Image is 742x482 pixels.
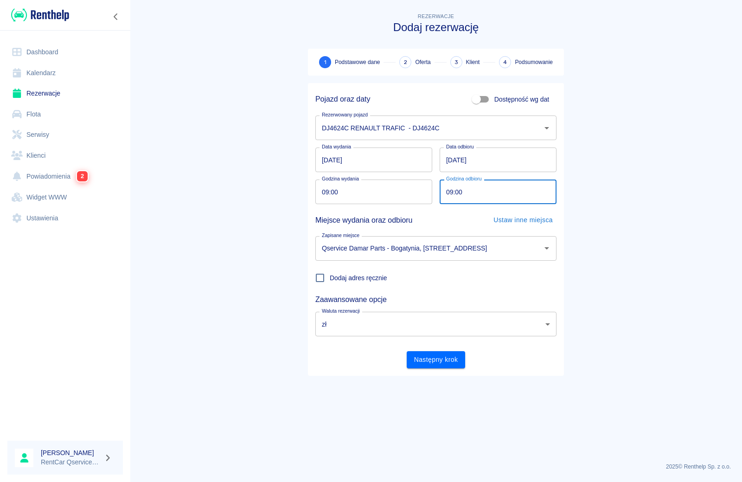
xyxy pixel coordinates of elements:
span: Dostępność wg dat [494,95,549,104]
h5: Miejsce wydania oraz odbioru [315,212,412,229]
label: Zapisane miejsce [322,232,359,239]
button: Następny krok [407,351,466,368]
a: Widget WWW [7,187,123,208]
span: Podsumowanie [515,58,553,66]
label: Godzina odbioru [446,175,482,182]
a: Klienci [7,145,123,166]
h5: Pojazd oraz daty [315,95,370,104]
label: Godzina wydania [322,175,359,182]
button: Otwórz [540,242,553,255]
div: zł [315,312,556,336]
a: Kalendarz [7,63,123,84]
span: Rezerwacje [418,13,454,19]
a: Powiadomienia2 [7,166,123,187]
h6: [PERSON_NAME] [41,448,100,457]
label: Data odbioru [446,143,474,150]
input: DD.MM.YYYY [315,148,432,172]
a: Ustawienia [7,208,123,229]
h3: Dodaj rezerwację [308,21,564,34]
img: Renthelp logo [11,7,69,23]
span: Klient [466,58,480,66]
a: Dashboard [7,42,123,63]
span: 4 [503,58,507,67]
a: Rezerwacje [7,83,123,104]
button: Zwiń nawigację [109,11,123,23]
button: Ustaw inne miejsca [490,212,556,229]
input: hh:mm [315,180,426,204]
input: DD.MM.YYYY [440,148,556,172]
button: Otwórz [540,122,553,135]
p: 2025 © Renthelp Sp. z o.o. [141,463,731,471]
p: RentCar Qservice Damar Parts [41,457,100,467]
h5: Zaawansowane opcje [315,295,556,304]
label: Rezerwowany pojazd [322,111,368,118]
span: 2 [404,58,407,67]
span: 1 [324,58,326,67]
span: Podstawowe dane [335,58,380,66]
label: Data wydania [322,143,351,150]
span: Dodaj adres ręcznie [330,273,387,283]
span: Oferta [415,58,430,66]
input: hh:mm [440,180,550,204]
label: Waluta rezerwacji [322,308,360,315]
a: Renthelp logo [7,7,69,23]
a: Flota [7,104,123,125]
span: 3 [454,58,458,67]
span: 2 [77,171,88,182]
a: Serwisy [7,124,123,145]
